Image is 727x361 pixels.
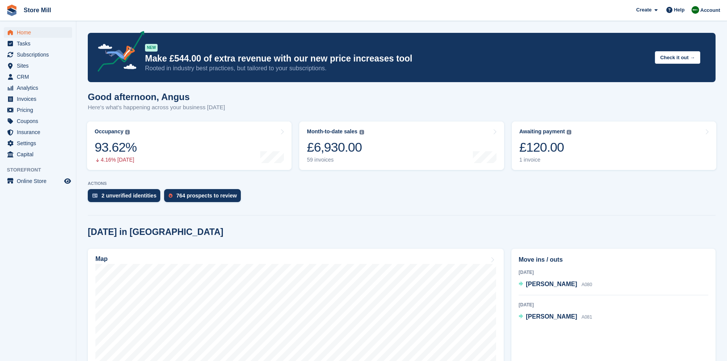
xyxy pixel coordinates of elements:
[582,314,592,320] span: A081
[17,27,63,38] span: Home
[176,193,237,199] div: 764 prospects to review
[582,282,592,287] span: A080
[4,71,72,82] a: menu
[4,149,72,160] a: menu
[125,130,130,134] img: icon-info-grey-7440780725fd019a000dd9b08b2336e03edf1995a4989e88bcd33f0948082b44.svg
[519,301,708,308] div: [DATE]
[88,189,164,206] a: 2 unverified identities
[519,255,708,264] h2: Move ins / outs
[519,312,592,322] a: [PERSON_NAME] A081
[6,5,18,16] img: stora-icon-8386f47178a22dfd0bd8f6a31ec36ba5ce8667c1dd55bd0f319d3a0aa187defe.svg
[17,60,63,71] span: Sites
[17,116,63,126] span: Coupons
[700,6,720,14] span: Account
[519,139,572,155] div: £120.00
[4,27,72,38] a: menu
[307,157,364,163] div: 59 invoices
[145,53,649,64] p: Make £544.00 of extra revenue with our new price increases tool
[92,193,98,198] img: verify_identity-adf6edd0f0f0b5bbfe63781bf79b02c33cf7c696d77639b501bdc392416b5a36.svg
[88,181,716,186] p: ACTIONS
[519,280,592,290] a: [PERSON_NAME] A080
[17,38,63,49] span: Tasks
[4,49,72,60] a: menu
[169,193,172,198] img: prospect-51fa495bee0391a8d652442698ab0144808aea92771e9ea1ae160a38d050c398.svg
[102,193,156,199] div: 2 unverified identities
[4,60,72,71] a: menu
[21,4,54,16] a: Store Mill
[95,256,108,262] h2: Map
[17,176,63,186] span: Online Store
[17,149,63,160] span: Capital
[526,313,577,320] span: [PERSON_NAME]
[95,128,123,135] div: Occupancy
[692,6,699,14] img: Angus
[95,157,137,163] div: 4.16% [DATE]
[526,281,577,287] span: [PERSON_NAME]
[519,157,572,163] div: 1 invoice
[17,127,63,138] span: Insurance
[164,189,245,206] a: 764 prospects to review
[17,71,63,82] span: CRM
[567,130,571,134] img: icon-info-grey-7440780725fd019a000dd9b08b2336e03edf1995a4989e88bcd33f0948082b44.svg
[63,176,72,186] a: Preview store
[17,83,63,93] span: Analytics
[299,121,504,170] a: Month-to-date sales £6,930.00 59 invoices
[88,103,225,112] p: Here's what's happening across your business [DATE]
[519,128,565,135] div: Awaiting payment
[4,38,72,49] a: menu
[636,6,651,14] span: Create
[88,92,225,102] h1: Good afternoon, Angus
[655,51,700,64] button: Check it out →
[88,227,223,237] h2: [DATE] in [GEOGRAPHIC_DATA]
[95,139,137,155] div: 93.62%
[359,130,364,134] img: icon-info-grey-7440780725fd019a000dd9b08b2336e03edf1995a4989e88bcd33f0948082b44.svg
[307,139,364,155] div: £6,930.00
[307,128,357,135] div: Month-to-date sales
[145,44,158,52] div: NEW
[674,6,685,14] span: Help
[4,138,72,149] a: menu
[4,127,72,138] a: menu
[7,166,76,174] span: Storefront
[512,121,716,170] a: Awaiting payment £120.00 1 invoice
[4,105,72,115] a: menu
[4,94,72,104] a: menu
[91,31,145,74] img: price-adjustments-announcement-icon-8257ccfd72463d97f412b2fc003d46551f7dbcb40ab6d574587a9cd5c0d94...
[4,116,72,126] a: menu
[17,138,63,149] span: Settings
[87,121,292,170] a: Occupancy 93.62% 4.16% [DATE]
[17,94,63,104] span: Invoices
[4,83,72,93] a: menu
[145,64,649,73] p: Rooted in industry best practices, but tailored to your subscriptions.
[17,49,63,60] span: Subscriptions
[519,269,708,276] div: [DATE]
[4,176,72,186] a: menu
[17,105,63,115] span: Pricing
